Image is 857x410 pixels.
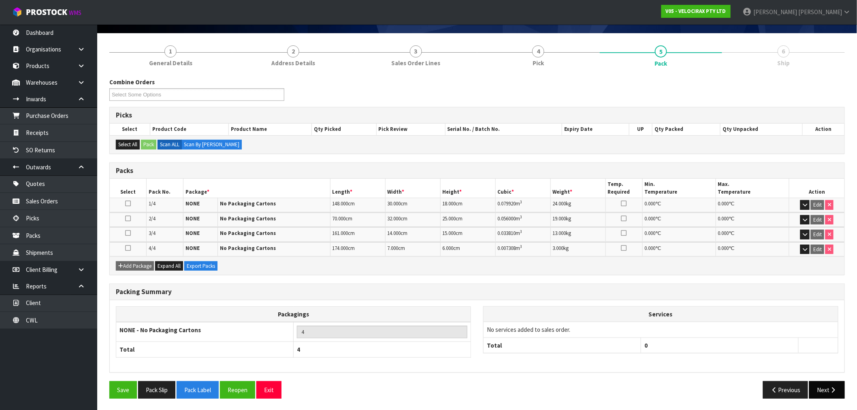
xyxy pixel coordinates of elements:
[149,245,156,252] span: 4/4
[443,230,456,237] span: 15.000
[721,124,803,135] th: Qty Unpacked
[811,215,824,225] button: Edit
[498,215,516,222] span: 0.056000
[138,381,175,399] button: Pack Slip
[330,179,385,198] th: Length
[116,140,140,149] button: Select All
[498,245,516,252] span: 0.007308
[185,230,200,237] strong: NONE
[184,261,217,271] button: Export Packs
[645,215,656,222] span: 0.000
[385,242,440,256] td: cm
[443,245,454,252] span: 6.000
[149,200,156,207] span: 1/4
[520,199,522,205] sup: 3
[271,59,315,67] span: Address Details
[718,245,729,252] span: 0.000
[312,124,377,135] th: Qty Picked
[642,179,716,198] th: Min. Temperature
[229,124,312,135] th: Product Name
[789,179,844,198] th: Action
[498,230,516,237] span: 0.033810
[330,198,385,212] td: cm
[553,245,564,252] span: 3.000
[164,45,177,58] span: 1
[185,200,200,207] strong: NONE
[562,124,629,135] th: Expiry Date
[644,342,648,349] span: 0
[440,227,495,241] td: cm
[645,200,656,207] span: 0.000
[553,200,566,207] span: 24.000
[655,59,667,68] span: Pack
[376,124,445,135] th: Pick Review
[330,227,385,241] td: cm
[811,245,824,254] button: Edit
[495,179,550,198] th: Cubic
[443,215,456,222] span: 25.000
[642,242,716,256] td: ℃
[716,242,789,256] td: ℃
[141,140,156,149] button: Pack
[220,200,276,207] strong: No Packaging Cartons
[109,381,137,399] button: Save
[149,59,192,67] span: General Details
[811,230,824,239] button: Edit
[498,200,516,207] span: 0.079920
[550,242,605,256] td: kg
[158,263,181,269] span: Expand All
[553,230,566,237] span: 13.000
[116,342,294,357] th: Total
[183,179,330,198] th: Package
[220,215,276,222] strong: No Packaging Cartons
[645,245,656,252] span: 0.000
[550,227,605,241] td: kg
[443,200,456,207] span: 18.000
[666,8,726,15] strong: V05 - VELOCIRAX PTY LTD
[149,215,156,222] span: 2/4
[385,227,440,241] td: cm
[388,215,401,222] span: 32.000
[119,326,201,334] strong: NONE - No Packaging Cartons
[445,124,562,135] th: Serial No. / Batch No.
[116,111,838,119] h3: Picks
[110,124,150,135] th: Select
[550,213,605,227] td: kg
[495,242,550,256] td: m
[629,124,652,135] th: UP
[256,381,281,399] button: Exit
[116,288,838,296] h3: Packing Summary
[605,179,642,198] th: Temp. Required
[520,244,522,249] sup: 3
[718,230,729,237] span: 0.000
[550,198,605,212] td: kg
[333,230,348,237] span: 161.000
[718,200,729,207] span: 0.000
[147,179,183,198] th: Pack No.
[185,215,200,222] strong: NONE
[388,245,399,252] span: 7.000
[287,45,299,58] span: 2
[495,198,550,212] td: m
[642,227,716,241] td: ℃
[333,215,346,222] span: 70.000
[391,59,440,67] span: Sales Order Lines
[495,213,550,227] td: m
[661,5,731,18] a: V05 - VELOCIRAX PTY LTD
[716,213,789,227] td: ℃
[109,72,845,405] span: Pack
[110,179,147,198] th: Select
[778,45,790,58] span: 6
[385,213,440,227] td: cm
[388,200,401,207] span: 30.000
[333,245,348,252] span: 174.000
[220,381,255,399] button: Reopen
[177,381,219,399] button: Pack Label
[716,198,789,212] td: ℃
[550,179,605,198] th: Weight
[652,124,721,135] th: Qty Packed
[185,245,200,252] strong: NONE
[109,78,155,86] label: Combine Orders
[716,227,789,241] td: ℃
[155,261,183,271] button: Expand All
